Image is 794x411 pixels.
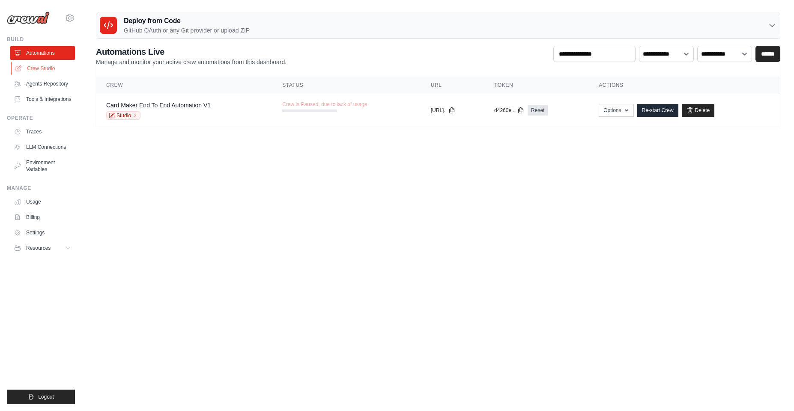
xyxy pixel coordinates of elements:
[38,393,54,400] span: Logout
[106,102,211,109] a: Card Maker End To End Automation V1
[10,156,75,176] a: Environment Variables
[7,185,75,192] div: Manage
[7,115,75,121] div: Operate
[494,107,524,114] button: d4260e...
[106,111,140,120] a: Studio
[26,245,51,251] span: Resources
[10,125,75,139] a: Traces
[96,58,287,66] p: Manage and monitor your active crew automations from this dashboard.
[421,77,484,94] th: URL
[10,195,75,209] a: Usage
[11,62,76,75] a: Crew Studio
[7,36,75,43] div: Build
[7,390,75,404] button: Logout
[682,104,715,117] a: Delete
[272,77,421,94] th: Status
[10,210,75,224] a: Billing
[10,226,75,240] a: Settings
[599,104,633,117] button: Options
[10,140,75,154] a: LLM Connections
[528,105,548,115] a: Reset
[10,241,75,255] button: Resources
[484,77,588,94] th: Token
[10,77,75,91] a: Agents Repository
[124,16,250,26] h3: Deploy from Code
[588,77,780,94] th: Actions
[7,12,50,24] img: Logo
[751,370,794,411] iframe: Chat Widget
[637,104,678,117] a: Re-start Crew
[96,46,287,58] h2: Automations Live
[96,77,272,94] th: Crew
[10,46,75,60] a: Automations
[124,26,250,35] p: GitHub OAuth or any Git provider or upload ZIP
[282,101,367,108] span: Crew is Paused, due to lack of usage
[10,92,75,106] a: Tools & Integrations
